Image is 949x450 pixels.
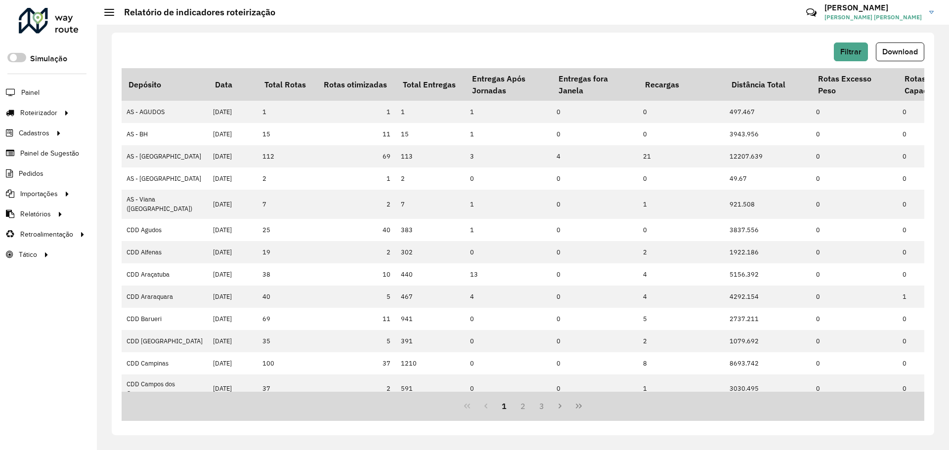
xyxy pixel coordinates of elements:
td: 15 [396,123,465,145]
td: 0 [465,308,552,330]
button: 2 [514,397,532,415]
span: [PERSON_NAME] [PERSON_NAME] [824,13,922,22]
td: 4 [552,145,638,167]
td: 1210 [396,352,465,374]
td: AS - Viana ([GEOGRAPHIC_DATA]) [122,190,208,218]
td: 0 [552,308,638,330]
td: 302 [396,241,465,263]
td: 1 [465,101,552,123]
td: 21 [638,145,725,167]
td: 3837.556 [725,219,811,241]
td: 2 [317,374,396,403]
td: 11 [317,123,396,145]
td: 11 [317,308,396,330]
td: [DATE] [208,167,258,190]
td: 1 [396,101,465,123]
td: CDD Araçatuba [122,263,208,286]
td: 440 [396,263,465,286]
label: Simulação [30,53,67,65]
td: 0 [811,308,898,330]
span: Download [882,47,918,56]
td: 0 [552,190,638,218]
span: Pedidos [19,168,43,179]
td: 0 [465,352,552,374]
td: 0 [552,286,638,308]
td: 0 [811,330,898,352]
button: Filtrar [834,42,868,61]
td: 1 [638,374,725,403]
td: 37 [258,374,317,403]
td: 10 [317,263,396,286]
td: 1 [317,167,396,190]
th: Entregas fora Janela [552,68,638,101]
td: 0 [811,263,898,286]
td: 0 [811,101,898,123]
span: Tático [19,249,37,260]
span: Relatórios [20,209,51,219]
td: 37 [317,352,396,374]
td: [DATE] [208,263,258,286]
td: 0 [811,167,898,190]
span: Cadastros [19,128,49,138]
td: 941 [396,308,465,330]
td: [DATE] [208,308,258,330]
td: 3030.495 [725,374,811,403]
td: CDD Campinas [122,352,208,374]
td: 0 [811,123,898,145]
td: 467 [396,286,465,308]
td: 1 [465,219,552,241]
td: 7 [396,190,465,218]
td: 0 [552,352,638,374]
td: AS - [GEOGRAPHIC_DATA] [122,145,208,167]
td: 113 [396,145,465,167]
span: Painel [21,87,40,98]
th: Data [208,68,258,101]
td: 383 [396,219,465,241]
td: 12207.639 [725,145,811,167]
td: CDD Araraquara [122,286,208,308]
td: 40 [258,286,317,308]
td: 4292.154 [725,286,811,308]
span: Painel de Sugestão [20,148,79,159]
td: 38 [258,263,317,286]
td: 0 [465,374,552,403]
td: 7 [258,190,317,218]
td: [DATE] [208,241,258,263]
th: Rotas otimizadas [317,68,396,101]
td: 15 [258,123,317,145]
td: 0 [811,145,898,167]
td: 0 [811,219,898,241]
td: 0 [811,374,898,403]
td: 0 [638,101,725,123]
td: 591 [396,374,465,403]
td: 13 [465,263,552,286]
h3: [PERSON_NAME] [824,3,922,12]
td: CDD Barueri [122,308,208,330]
td: 0 [811,241,898,263]
td: 69 [258,308,317,330]
span: Importações [20,189,58,199]
td: 8 [638,352,725,374]
button: Last Page [569,397,588,415]
td: 100 [258,352,317,374]
th: Depósito [122,68,208,101]
td: 5 [638,308,725,330]
td: 391 [396,330,465,352]
td: 2 [317,241,396,263]
td: 0 [552,219,638,241]
td: 0 [465,167,552,190]
a: Contato Rápido [801,2,822,23]
td: 3 [465,145,552,167]
button: Download [876,42,924,61]
td: 0 [552,263,638,286]
td: 0 [638,123,725,145]
td: 0 [552,374,638,403]
td: 3943.956 [725,123,811,145]
button: Next Page [551,397,570,415]
td: 5 [317,286,396,308]
td: 2 [638,241,725,263]
td: 2 [317,190,396,218]
span: Roteirizador [20,108,57,118]
td: 19 [258,241,317,263]
td: 0 [638,167,725,190]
